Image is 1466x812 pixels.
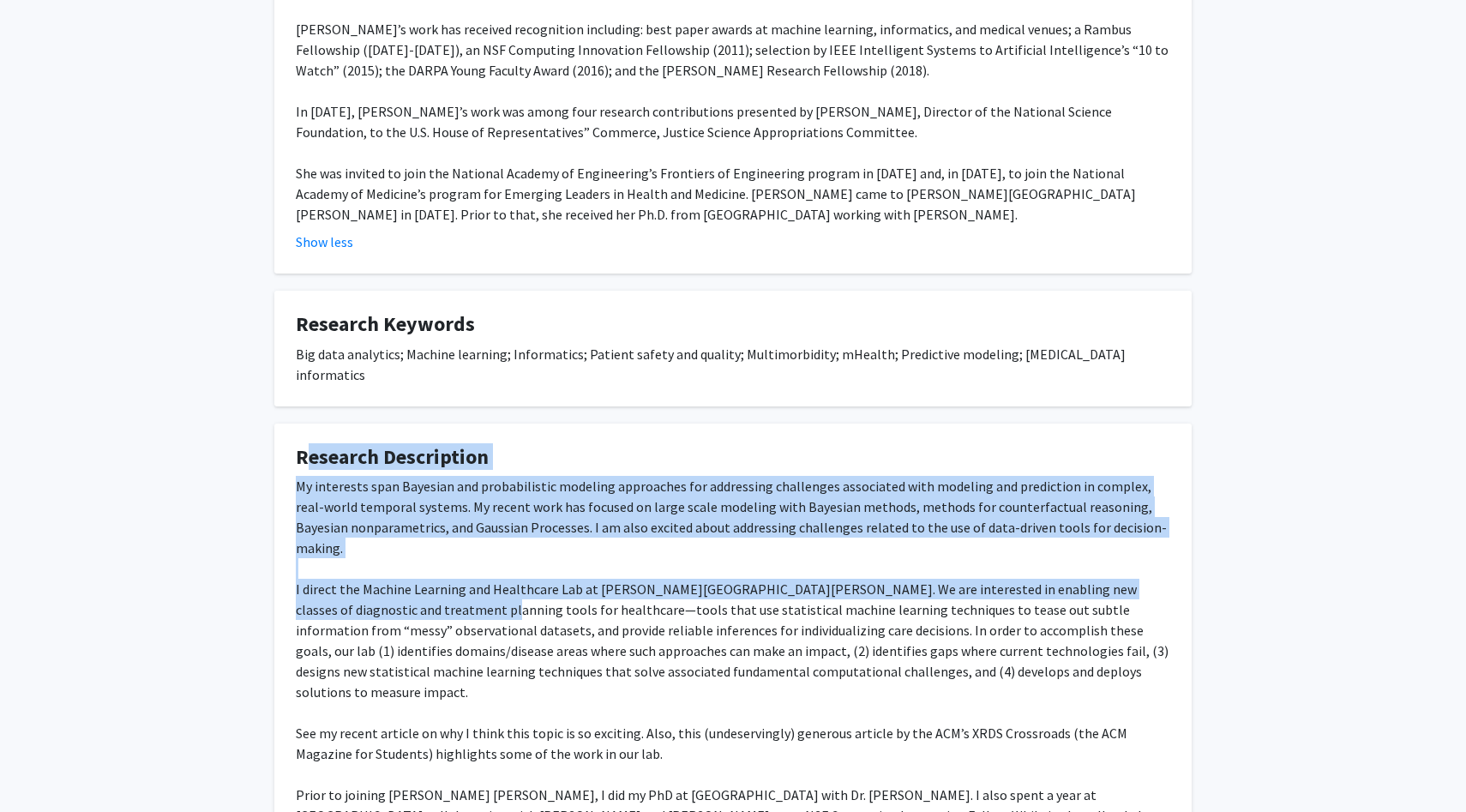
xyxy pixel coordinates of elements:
[296,344,1170,385] div: Big data analytics; Machine learning; Informatics; Patient safety and quality; Multimorbidity; mH...
[13,735,73,799] iframe: Chat
[296,232,353,252] button: Show less
[296,312,1170,337] h4: Research Keywords
[296,445,1170,470] h4: Research Description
